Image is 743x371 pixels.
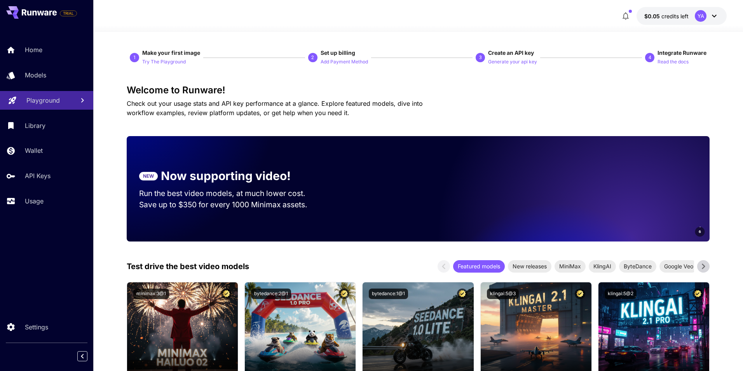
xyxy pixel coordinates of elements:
[25,45,42,54] p: Home
[369,289,408,299] button: bytedance:1@1
[488,49,534,56] span: Create an API key
[83,349,93,363] div: Collapse sidebar
[142,49,200,56] span: Make your first image
[488,57,537,66] button: Generate your api key
[637,7,727,25] button: $0.05YA
[339,289,349,299] button: Certified Model – Vetted for best performance and includes a commercial license.
[161,167,291,185] p: Now supporting video!
[508,262,551,270] span: New releases
[695,10,706,22] div: YA
[25,196,44,206] p: Usage
[142,57,186,66] button: Try The Playground
[453,260,505,273] div: Featured models
[221,289,232,299] button: Certified Model – Vetted for best performance and includes a commercial license.
[649,54,651,61] p: 4
[321,58,368,66] p: Add Payment Method
[457,289,467,299] button: Certified Model – Vetted for best performance and includes a commercial license.
[644,12,689,20] div: $0.05
[139,199,320,210] p: Save up to $350 for every 1000 Minimax assets.
[619,262,656,270] span: ByteDance
[508,260,551,273] div: New releases
[321,49,355,56] span: Set up billing
[487,289,519,299] button: klingai:5@3
[692,289,703,299] button: Certified Model – Vetted for best performance and includes a commercial license.
[659,262,698,270] span: Google Veo
[251,289,291,299] button: bytedance:2@1
[25,70,46,80] p: Models
[658,49,706,56] span: Integrate Runware
[321,57,368,66] button: Add Payment Method
[142,58,186,66] p: Try The Playground
[453,262,505,270] span: Featured models
[589,262,616,270] span: KlingAI
[133,54,136,61] p: 1
[555,260,586,273] div: MiniMax
[127,100,423,117] span: Check out your usage stats and API key performance at a glance. Explore featured models, dive int...
[60,9,77,18] span: Add your payment card to enable full platform functionality.
[644,13,661,19] span: $0.05
[25,146,43,155] p: Wallet
[25,171,51,180] p: API Keys
[658,58,689,66] p: Read the docs
[311,54,314,61] p: 2
[661,13,689,19] span: credits left
[127,261,249,272] p: Test drive the best video models
[60,10,77,16] span: TRIAL
[589,260,616,273] div: KlingAI
[659,260,698,273] div: Google Veo
[25,322,48,332] p: Settings
[699,229,701,234] span: 6
[605,289,637,299] button: klingai:5@2
[77,351,87,361] button: Collapse sidebar
[658,57,689,66] button: Read the docs
[25,121,45,130] p: Library
[143,173,154,180] p: NEW
[555,262,586,270] span: MiniMax
[133,289,169,299] button: minimax:3@1
[139,188,320,199] p: Run the best video models, at much lower cost.
[479,54,482,61] p: 3
[26,96,60,105] p: Playground
[488,58,537,66] p: Generate your api key
[619,260,656,273] div: ByteDance
[575,289,585,299] button: Certified Model – Vetted for best performance and includes a commercial license.
[127,85,710,96] h3: Welcome to Runware!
